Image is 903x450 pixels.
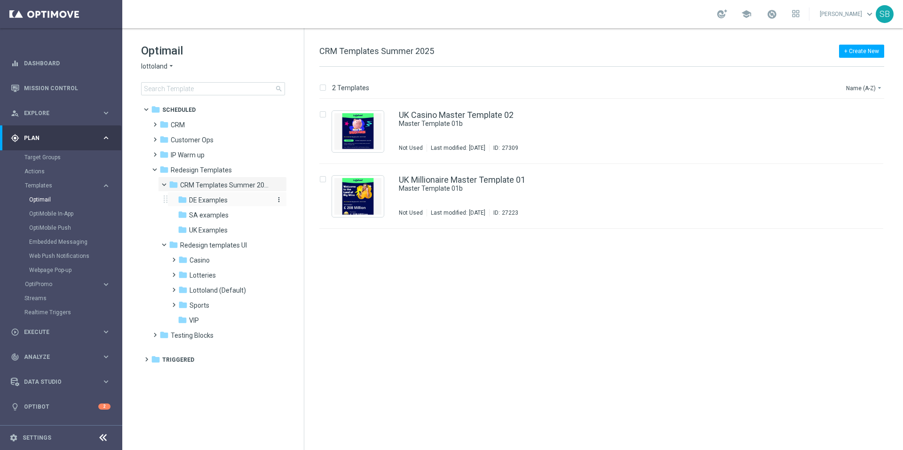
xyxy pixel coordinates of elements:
[24,329,102,335] span: Execute
[310,164,901,229] div: Press SPACE to select this row.
[24,154,98,161] a: Target Groups
[102,280,111,289] i: keyboard_arrow_right
[180,241,247,249] span: Redesign templates UI
[159,165,169,174] i: folder
[876,5,894,23] div: SB
[399,209,423,217] div: Not Used
[427,144,489,152] div: Last modified: [DATE]
[178,270,188,279] i: folder
[24,394,98,419] a: Optibot
[102,133,111,142] i: keyboard_arrow_right
[24,277,121,291] div: OptiPromo
[332,84,369,92] p: 2 Templates
[24,280,111,288] button: OptiPromo keyboard_arrow_right
[190,256,210,264] span: Casino
[23,435,51,441] a: Settings
[11,328,19,336] i: play_circle_outline
[399,184,822,193] a: Master Template 01b
[334,178,381,215] img: 27223.jpeg
[11,353,102,361] div: Analyze
[178,255,188,264] i: folder
[178,285,188,295] i: folder
[171,166,232,174] span: Redesign Templates
[24,135,102,141] span: Plan
[10,403,111,411] button: lightbulb Optibot 2
[162,356,194,364] span: Triggered
[29,210,98,217] a: OptiMobile In-App
[29,266,98,274] a: Webpage Pop-up
[29,193,121,207] div: Optimail
[399,144,423,152] div: Not Used
[189,316,199,325] span: VIP
[502,144,518,152] div: 27309
[10,134,111,142] button: gps_fixed Plan keyboard_arrow_right
[10,85,111,92] div: Mission Control
[10,353,111,361] button: track_changes Analyze keyboard_arrow_right
[151,105,160,114] i: folder
[141,62,175,71] button: lottoland arrow_drop_down
[151,355,160,364] i: folder
[189,211,229,219] span: SA examples
[11,403,19,411] i: lightbulb
[24,150,121,164] div: Target Groups
[171,151,205,159] span: IP Warm up
[399,184,844,193] div: Master Template 01b
[29,249,121,263] div: Web Push Notifications
[399,111,514,119] a: UK Casino Master Template 02
[29,207,121,221] div: OptiMobile In-App
[334,113,381,150] img: 27309.jpeg
[11,134,102,142] div: Plan
[171,136,214,144] span: Customer Ops
[29,196,98,203] a: Optimail
[102,327,111,336] i: keyboard_arrow_right
[24,379,102,385] span: Data Studio
[24,178,121,277] div: Templates
[169,180,178,189] i: folder
[11,378,102,386] div: Data Studio
[171,121,185,129] span: CRM
[24,182,111,189] button: Templates keyboard_arrow_right
[273,195,283,204] button: more_vert
[102,352,111,361] i: keyboard_arrow_right
[489,209,518,217] div: ID:
[98,403,111,410] div: 2
[159,120,169,129] i: folder
[10,109,111,117] div: person_search Explore keyboard_arrow_right
[167,62,175,71] i: arrow_drop_down
[162,106,196,114] span: Scheduled
[190,286,246,295] span: Lottoland (Default)
[864,9,875,19] span: keyboard_arrow_down
[178,225,187,234] i: folder
[876,84,883,92] i: arrow_drop_down
[24,110,102,116] span: Explore
[11,76,111,101] div: Mission Control
[24,295,98,302] a: Streams
[11,109,19,117] i: person_search
[11,353,19,361] i: track_changes
[190,301,209,310] span: Sports
[24,164,121,178] div: Actions
[502,209,518,217] div: 27223
[102,181,111,190] i: keyboard_arrow_right
[25,183,102,188] div: Templates
[141,43,285,58] h1: Optimail
[11,394,111,419] div: Optibot
[29,221,121,235] div: OptiMobile Push
[10,328,111,336] button: play_circle_outline Execute keyboard_arrow_right
[24,291,121,305] div: Streams
[11,134,19,142] i: gps_fixed
[25,281,92,287] span: OptiPromo
[159,150,169,159] i: folder
[25,281,102,287] div: OptiPromo
[24,168,98,175] a: Actions
[399,119,822,128] a: Master Template 01b
[489,144,518,152] div: ID:
[169,240,178,249] i: folder
[399,176,525,184] a: UK Millionaire Master Template 01
[11,109,102,117] div: Explore
[178,315,187,325] i: folder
